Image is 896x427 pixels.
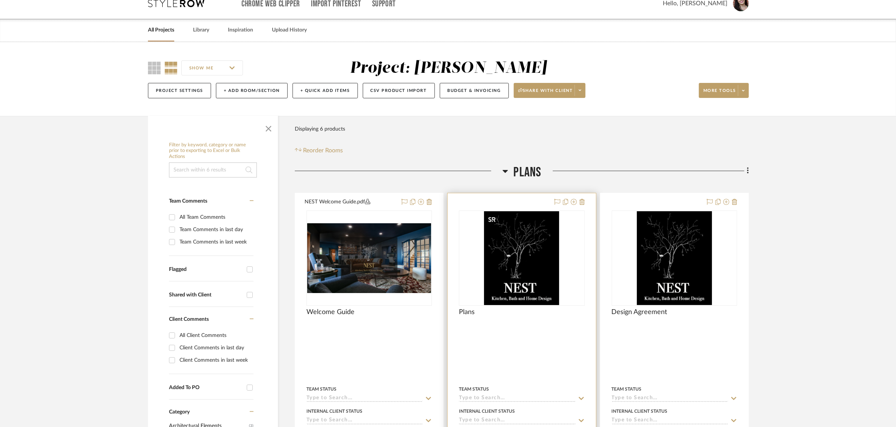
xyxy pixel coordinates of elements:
[306,408,362,415] div: Internal Client Status
[306,395,423,402] input: Type to Search…
[216,83,288,98] button: + Add Room/Section
[612,395,728,402] input: Type to Search…
[459,417,575,424] input: Type to Search…
[459,211,584,305] div: 0
[169,292,243,298] div: Shared with Client
[169,198,207,204] span: Team Comments
[180,354,252,366] div: Client Comments in last week
[514,164,542,180] span: Plans
[305,198,397,207] button: NEST Welcome Guide.pdf
[193,25,209,35] a: Library
[180,224,252,236] div: Team Comments in last day
[306,308,354,316] span: Welcome Guide
[228,25,253,35] a: Inspiration
[311,1,361,7] a: Import Pinterest
[180,236,252,248] div: Team Comments in last week
[612,308,667,316] span: Design Agreement
[148,83,211,98] button: Project Settings
[350,60,547,76] div: Project: [PERSON_NAME]
[372,1,396,7] a: Support
[637,211,712,305] img: Design Agreement
[295,146,343,155] button: Reorder Rooms
[293,83,358,98] button: + Quick Add Items
[306,386,336,392] div: Team Status
[612,386,642,392] div: Team Status
[241,1,300,7] a: Chrome Web Clipper
[459,395,575,402] input: Type to Search…
[169,266,243,273] div: Flagged
[699,83,749,98] button: More tools
[169,385,243,391] div: Added To PO
[612,417,728,424] input: Type to Search…
[295,122,345,137] div: Displaying 6 products
[169,409,190,415] span: Category
[459,308,475,316] span: Plans
[169,162,257,177] input: Search within 6 results
[459,408,515,415] div: Internal Client Status
[169,317,209,322] span: Client Comments
[363,83,435,98] button: CSV Product Import
[703,88,736,99] span: More tools
[484,211,559,305] img: Plans
[514,83,586,98] button: Share with client
[440,83,509,98] button: Budget & Invoicing
[307,223,431,293] img: Welcome Guide
[459,386,489,392] div: Team Status
[612,408,668,415] div: Internal Client Status
[180,211,252,223] div: All Team Comments
[272,25,307,35] a: Upload History
[306,417,423,424] input: Type to Search…
[518,88,573,99] span: Share with client
[307,211,431,305] div: 0
[180,329,252,341] div: All Client Comments
[148,25,174,35] a: All Projects
[169,142,257,160] h6: Filter by keyword, category or name prior to exporting to Excel or Bulk Actions
[261,120,276,135] button: Close
[180,342,252,354] div: Client Comments in last day
[303,146,343,155] span: Reorder Rooms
